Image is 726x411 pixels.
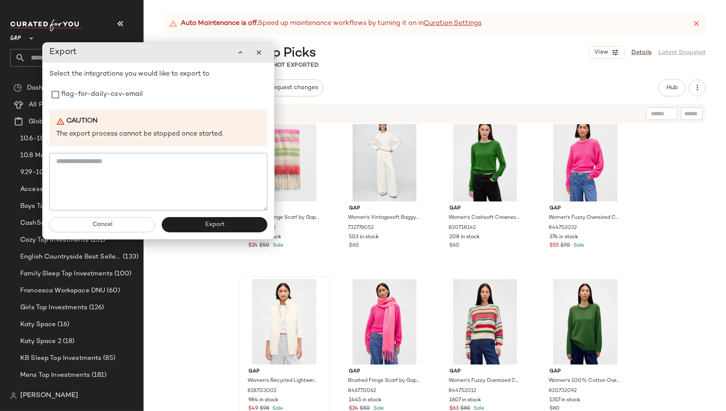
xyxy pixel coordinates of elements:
[113,269,132,279] span: (100)
[20,391,78,401] span: [PERSON_NAME]
[658,79,685,96] button: Hub
[242,279,327,365] img: cn60223052.jpg
[20,387,101,397] span: Newborn Top Investments
[549,224,577,232] span: 844752032
[20,185,111,194] span: Accessories Top Investments
[449,377,520,385] span: Women's Fuzzy Oversized Crewneck Sweater by Gap Multi Color Happy Stripe Size M
[20,320,56,329] span: Katy Space
[87,303,104,313] span: (126)
[449,387,476,395] span: 844752012
[449,368,521,376] span: Gap
[549,214,620,222] span: Women's Fuzzy Oversized Crewneck Sweater by Gap Standout Pink Size XS
[20,370,90,380] span: Mens Top Investments
[349,205,420,212] span: Gap
[20,134,96,144] span: 10.6-10.10 AM Newness
[61,337,75,346] span: (18)
[443,279,528,365] img: cn60508287.jpg
[162,217,267,232] button: Export
[424,19,481,29] a: Curation Settings
[248,387,277,395] span: 818703002
[49,69,267,79] p: Select the integrations you would like to export to
[20,218,103,228] span: CashSoft Top Investments
[20,354,101,363] span: KB Sleep Top Investments
[204,221,224,228] span: Export
[631,48,652,57] a: Details
[121,252,139,262] span: (133)
[449,397,481,404] span: 1607 in stock
[260,242,270,250] span: $50
[272,243,284,248] span: Sale
[349,397,381,404] span: 1445 in stock
[543,279,628,365] img: cn60144531.jpg
[27,83,60,93] span: Dashboard
[348,387,376,395] span: 846770062
[14,84,22,92] img: svg%3e
[249,205,320,212] span: Gap
[20,303,87,313] span: Girls Top Investments
[248,214,319,222] span: Brushed Fringe Scarf by Gap Multi Color Happy Stripe One Size
[349,368,420,376] span: Gap
[29,117,84,127] span: Global Clipboards
[20,269,113,279] span: Family Sleep Top Investments
[549,368,621,376] span: Gap
[449,224,476,232] span: 820718142
[10,29,21,44] span: GAP
[549,234,578,241] span: 374 in stock
[269,84,318,91] span: Request changes
[249,368,320,376] span: Gap
[90,370,107,380] span: (181)
[20,151,70,161] span: 10.8 Markdowns
[101,387,117,397] span: (127)
[348,224,374,232] span: 732776052
[449,234,480,241] span: 208 in stock
[549,377,620,385] span: Women's 100% Cotton Oversized Sweater by Gap Saratoga Green Size S
[549,242,559,250] span: $55
[549,397,580,404] span: 1357 in stock
[89,235,106,245] span: (231)
[56,320,69,329] span: (16)
[348,377,419,385] span: Brushed Fringe Scarf by Gap Standout Pink One Size
[449,214,520,222] span: Women's Cashsoft Crewneck Sweater by Gap Saratoga Green Size S
[29,100,66,110] span: All Products
[560,242,570,250] span: $70
[449,242,460,250] span: $60
[248,377,319,385] span: Women's Recycled Lightweight Quilted Puffer Vest by Gap Chino Pant Beige Size M
[549,205,621,212] span: Gap
[349,242,359,250] span: $60
[273,61,318,70] p: Not Exported
[594,49,608,56] span: View
[348,214,419,222] span: Women's Vintagesoft Baggy Wide-Leg Sweatpants by Gap New Off White Size M
[181,19,258,29] strong: Auto Maintenance is off.
[264,79,323,96] button: Request changes
[169,19,481,29] div: Speed up maintenance workflows by turning it on in
[249,397,279,404] span: 984 in stock
[10,19,82,31] img: cfy_white_logo.C9jOOHJF.svg
[249,242,258,250] span: $24
[105,286,120,296] span: (60)
[549,387,577,395] span: 820732092
[56,130,261,139] p: The export process cannot be stopped once started.
[342,279,427,365] img: cn60728165.jpg
[101,354,115,363] span: (85)
[572,243,584,248] span: Sale
[10,392,17,399] img: svg%3e
[20,168,91,177] span: 9.29-10.3 AM Newness
[20,286,105,296] span: Francesca Workspace DNU
[20,201,88,211] span: Boys Top Investments
[666,84,678,91] span: Hub
[20,235,89,245] span: Cozy Top Investments
[349,234,379,241] span: 503 in stock
[449,205,521,212] span: Gap
[589,46,625,59] button: View
[20,337,61,346] span: Katy Space 2
[20,252,121,262] span: English Countryside Best Sellers 9.28-10.4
